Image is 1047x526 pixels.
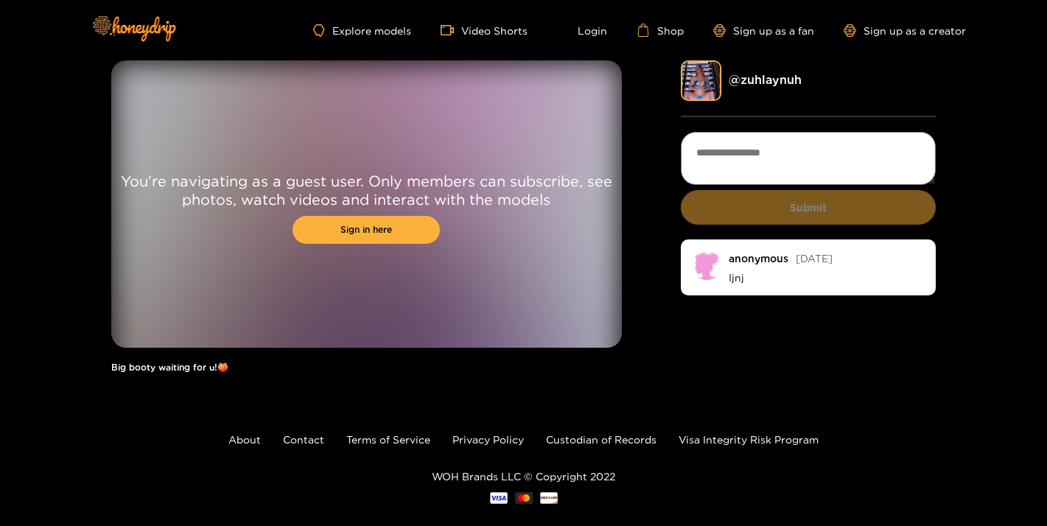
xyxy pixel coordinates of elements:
a: Shop [637,24,684,37]
h1: Big booty waiting for u!🍑 [111,362,622,373]
a: Contact [283,434,324,445]
a: Video Shorts [441,24,528,37]
img: no-avatar.png [692,250,721,280]
a: Custodian of Records [546,434,656,445]
a: Privacy Policy [452,434,524,445]
img: zuhlaynuh [681,60,721,101]
p: Ijnj [729,271,925,284]
a: Sign in here [293,216,440,244]
span: [DATE] [796,253,833,264]
button: Submit [681,190,936,225]
a: Sign up as a fan [713,24,814,37]
p: You're navigating as a guest user. Only members can subscribe, see photos, watch videos and inter... [111,172,622,208]
a: Visa Integrity Risk Program [679,434,819,445]
a: @ zuhlaynuh [729,73,802,86]
a: About [228,434,261,445]
a: Sign up as a creator [844,24,966,37]
a: Terms of Service [346,434,430,445]
a: Login [557,24,607,37]
span: video-camera [441,24,461,37]
a: Explore models [313,24,410,37]
div: anonymous [729,253,788,264]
